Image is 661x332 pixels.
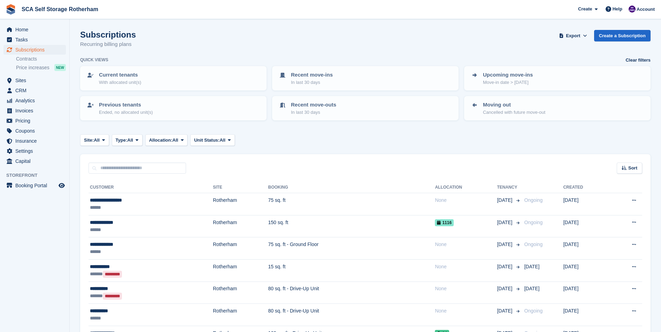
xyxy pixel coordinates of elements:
[435,197,497,204] div: None
[524,264,539,269] span: [DATE]
[524,220,543,225] span: Ongoing
[435,285,497,292] div: None
[99,109,153,116] p: Ended, no allocated unit(s)
[563,304,609,326] td: [DATE]
[3,76,66,85] a: menu
[15,25,57,34] span: Home
[268,182,435,193] th: Booking
[213,193,268,215] td: Rotherham
[16,64,66,71] a: Price increases NEW
[81,97,266,120] a: Previous tenants Ended, no allocated unit(s)
[435,182,497,193] th: Allocation
[558,30,589,41] button: Export
[291,79,333,86] p: In last 30 days
[578,6,592,13] span: Create
[497,285,514,292] span: [DATE]
[563,259,609,282] td: [DATE]
[524,308,543,314] span: Ongoing
[190,134,235,146] button: Unit Status: All
[497,219,514,226] span: [DATE]
[268,237,435,260] td: 75 sq. ft - Ground Floor
[3,86,66,95] a: menu
[268,282,435,304] td: 80 sq. ft - Drive-Up Unit
[15,136,57,146] span: Insurance
[3,25,66,34] a: menu
[497,263,514,270] span: [DATE]
[483,101,545,109] p: Moving out
[563,215,609,237] td: [DATE]
[563,182,609,193] th: Created
[54,64,66,71] div: NEW
[116,137,128,144] span: Type:
[80,40,136,48] p: Recurring billing plans
[81,67,266,90] a: Current tenants With allocated unit(s)
[16,64,49,71] span: Price increases
[15,45,57,55] span: Subscriptions
[3,181,66,190] a: menu
[497,197,514,204] span: [DATE]
[465,67,650,90] a: Upcoming move-ins Move-in date > [DATE]
[268,215,435,237] td: 150 sq. ft
[15,35,57,45] span: Tasks
[15,96,57,105] span: Analytics
[625,57,651,64] a: Clear filters
[213,182,268,193] th: Site
[613,6,622,13] span: Help
[213,282,268,304] td: Rotherham
[268,259,435,282] td: 15 sq. ft
[273,97,458,120] a: Recent move-outs In last 30 days
[57,181,66,190] a: Preview store
[213,259,268,282] td: Rotherham
[99,101,153,109] p: Previous tenants
[497,241,514,248] span: [DATE]
[3,116,66,126] a: menu
[15,106,57,116] span: Invoices
[15,146,57,156] span: Settings
[435,241,497,248] div: None
[497,182,521,193] th: Tenancy
[637,6,655,13] span: Account
[94,137,100,144] span: All
[194,137,220,144] span: Unit Status:
[435,263,497,270] div: None
[3,126,66,136] a: menu
[3,156,66,166] a: menu
[3,136,66,146] a: menu
[80,30,136,39] h1: Subscriptions
[524,286,539,291] span: [DATE]
[524,197,543,203] span: Ongoing
[483,71,533,79] p: Upcoming move-ins
[15,76,57,85] span: Sites
[89,182,213,193] th: Customer
[628,165,637,172] span: Sort
[291,71,333,79] p: Recent move-ins
[268,304,435,326] td: 80 sq. ft - Drive-Up Unit
[99,79,141,86] p: With allocated unit(s)
[80,134,109,146] button: Site: All
[6,172,69,179] span: Storefront
[563,193,609,215] td: [DATE]
[145,134,188,146] button: Allocation: All
[435,307,497,315] div: None
[15,156,57,166] span: Capital
[80,57,108,63] h6: Quick views
[3,35,66,45] a: menu
[220,137,225,144] span: All
[497,307,514,315] span: [DATE]
[112,134,143,146] button: Type: All
[465,97,650,120] a: Moving out Cancelled with future move-out
[3,146,66,156] a: menu
[15,116,57,126] span: Pricing
[483,109,545,116] p: Cancelled with future move-out
[594,30,651,41] a: Create a Subscription
[268,193,435,215] td: 75 sq. ft
[524,242,543,247] span: Ongoing
[127,137,133,144] span: All
[3,106,66,116] a: menu
[273,67,458,90] a: Recent move-ins In last 30 days
[15,181,57,190] span: Booking Portal
[483,79,533,86] p: Move-in date > [DATE]
[149,137,172,144] span: Allocation:
[6,4,16,15] img: stora-icon-8386f47178a22dfd0bd8f6a31ec36ba5ce8667c1dd55bd0f319d3a0aa187defe.svg
[213,237,268,260] td: Rotherham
